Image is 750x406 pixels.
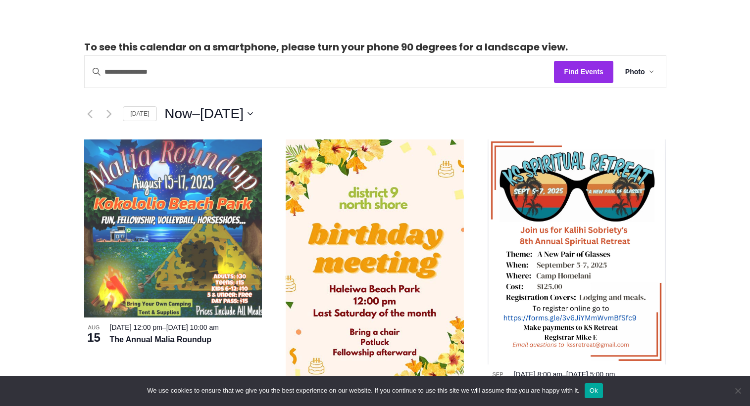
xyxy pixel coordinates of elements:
img: Kalihi Sobriety Spiritual Retreat Flyer [488,139,666,365]
a: The Annual Malia Roundup [110,335,212,344]
button: Find Events [554,61,613,83]
button: Photo [613,56,666,88]
input: Enter Keyword. Search for events by Keyword. [85,56,554,88]
a: [DATE] [123,106,157,122]
span: Photo [625,66,645,78]
span: [DATE] [200,104,244,124]
a: Next Events [103,108,115,120]
a: Previous Events [84,108,96,120]
div: – [110,322,262,333]
span: 15 [84,329,104,346]
span: We use cookies to ensure that we give you the best experience on our website. If you continue to ... [147,386,579,396]
span: [DATE] 12:00 pm [110,323,162,331]
span: Sep [488,370,507,379]
span: Now [164,104,192,124]
strong: To see this calendar on a smartphone, please turn your phone 90 degrees for a landscape view. [84,40,568,54]
button: Click to toggle datepicker [164,104,253,124]
span: [DATE] 5:00 pm [566,370,615,378]
span: Aug [84,323,104,332]
span: – [192,104,200,124]
img: bday meeting flyer.JPG [286,139,464,389]
span: No [733,386,743,396]
span: [DATE] 8:00 am [513,370,562,378]
button: Ok [585,383,603,398]
div: – [513,369,666,380]
span: [DATE] 10:00 am [166,323,219,331]
img: Malia Roundup 25 flyer [84,139,262,317]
